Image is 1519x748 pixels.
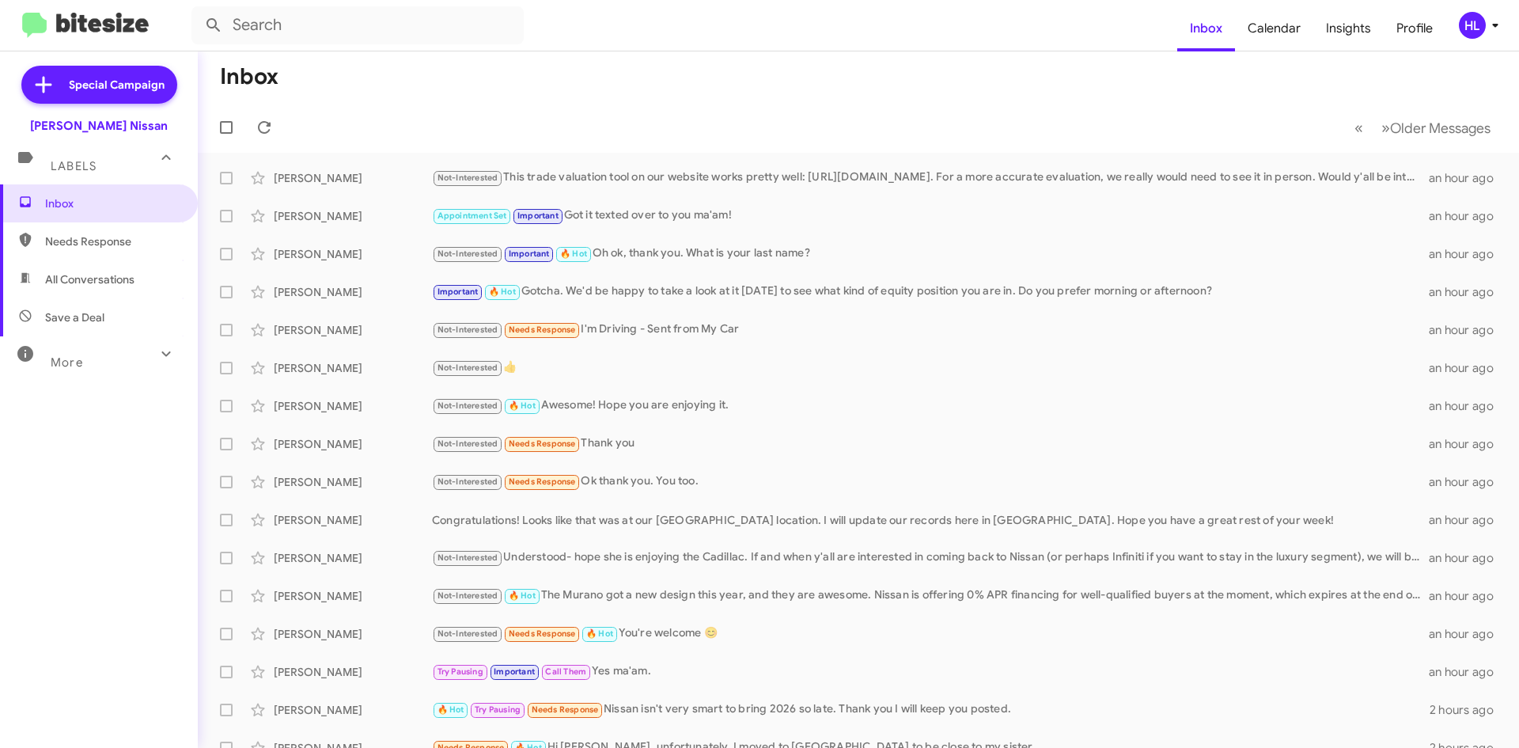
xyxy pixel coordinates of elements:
span: Needs Response [532,704,599,715]
div: an hour ago [1429,170,1506,186]
div: [PERSON_NAME] Nissan [30,118,168,134]
div: Awesome! Hope you are enjoying it. [432,397,1429,415]
div: Gotcha. We'd be happy to take a look at it [DATE] to see what kind of equity position you are in.... [432,283,1429,301]
span: 🔥 Hot [509,590,536,601]
span: Not-Interested [438,552,498,563]
span: Special Campaign [69,77,165,93]
button: Next [1372,112,1500,144]
h1: Inbox [220,64,278,89]
span: Important [438,287,479,297]
div: Ok thank you. You too. [432,473,1429,491]
span: 🔥 Hot [438,704,464,715]
div: [PERSON_NAME] [274,398,432,414]
div: [PERSON_NAME] [274,284,432,300]
a: Special Campaign [21,66,177,104]
span: Try Pausing [475,704,521,715]
div: [PERSON_NAME] [274,702,432,718]
div: an hour ago [1429,664,1506,680]
div: [PERSON_NAME] [274,588,432,604]
span: Not-Interested [438,401,498,411]
div: an hour ago [1429,322,1506,338]
span: Inbox [45,196,180,211]
div: [PERSON_NAME] [274,474,432,490]
span: Not-Interested [438,363,498,373]
div: HL [1459,12,1486,39]
span: 🔥 Hot [586,628,613,639]
div: [PERSON_NAME] [274,322,432,338]
div: Oh ok, thank you. What is your last name? [432,245,1429,263]
span: Not-Interested [438,439,498,449]
div: [PERSON_NAME] [274,664,432,680]
div: Thank you [432,435,1429,453]
span: Labels [51,159,97,173]
div: Got it texted over to you ma'am! [432,207,1429,225]
div: [PERSON_NAME] [274,360,432,376]
span: 🔥 Hot [560,249,587,259]
a: Insights [1313,6,1384,51]
span: Call Them [545,666,586,677]
div: You're welcome 😊 [432,625,1429,643]
div: an hour ago [1429,360,1506,376]
span: Save a Deal [45,309,104,325]
span: Important [517,211,559,221]
span: Older Messages [1390,120,1491,137]
div: [PERSON_NAME] [274,550,432,566]
span: Not-Interested [438,628,498,639]
div: an hour ago [1429,284,1506,300]
div: I'm Driving - Sent from My Car [432,321,1429,339]
span: Important [509,249,550,259]
span: Important [494,666,535,677]
div: [PERSON_NAME] [274,436,432,452]
div: [PERSON_NAME] [274,170,432,186]
a: Inbox [1177,6,1235,51]
span: 🔥 Hot [509,401,536,411]
div: an hour ago [1429,398,1506,414]
nav: Page navigation example [1346,112,1500,144]
span: « [1354,118,1363,138]
div: [PERSON_NAME] [274,208,432,224]
span: All Conversations [45,271,134,287]
div: an hour ago [1429,208,1506,224]
span: Not-Interested [438,249,498,259]
span: Not-Interested [438,477,498,487]
div: This trade valuation tool on our website works pretty well: [URL][DOMAIN_NAME]. For a more accura... [432,169,1429,187]
span: » [1381,118,1390,138]
div: an hour ago [1429,626,1506,642]
span: Appointment Set [438,211,507,221]
span: Try Pausing [438,666,483,677]
span: Not-Interested [438,325,498,335]
a: Profile [1384,6,1445,51]
span: Needs Response [509,325,576,335]
div: an hour ago [1429,474,1506,490]
div: an hour ago [1429,550,1506,566]
div: Yes ma'am. [432,663,1429,681]
button: HL [1445,12,1502,39]
div: Nissan isn't very smart to bring 2026 so late. Thank you I will keep you posted. [432,701,1430,719]
a: Calendar [1235,6,1313,51]
div: Understood- hope she is enjoying the Cadillac. If and when y'all are interested in coming back to... [432,549,1429,567]
span: Needs Response [509,439,576,449]
span: Not-Interested [438,173,498,183]
div: an hour ago [1429,436,1506,452]
div: [PERSON_NAME] [274,246,432,262]
div: [PERSON_NAME] [274,626,432,642]
div: an hour ago [1429,246,1506,262]
div: 2 hours ago [1430,702,1506,718]
span: Needs Response [509,628,576,639]
div: an hour ago [1429,512,1506,528]
div: Congratulations! Looks like that was at our [GEOGRAPHIC_DATA] location. I will update our records... [432,512,1429,528]
span: Needs Response [45,234,180,249]
div: 👍 [432,359,1429,377]
span: Not-Interested [438,590,498,601]
div: [PERSON_NAME] [274,512,432,528]
span: 🔥 Hot [489,287,516,297]
button: Previous [1345,112,1373,144]
div: The Murano got a new design this year, and they are awesome. Nissan is offering 0% APR financing ... [432,587,1429,605]
span: More [51,355,83,370]
div: an hour ago [1429,588,1506,604]
span: Needs Response [509,477,576,487]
